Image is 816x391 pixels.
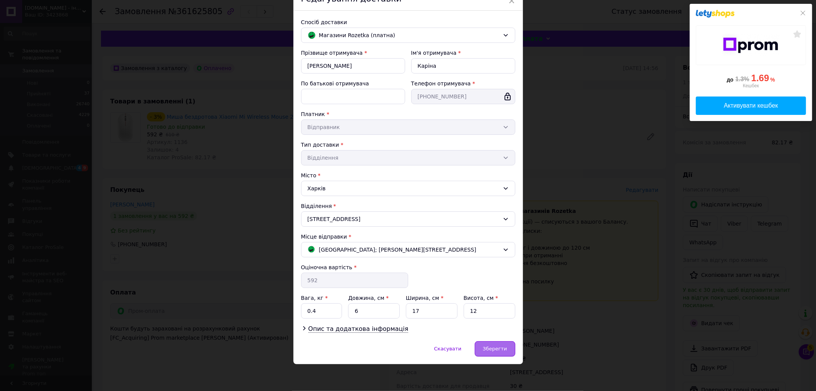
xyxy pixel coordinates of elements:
[301,181,515,196] div: Харків
[411,80,471,87] label: Телефон отримувача
[411,50,457,56] label: Ім'я отримувача
[319,31,500,39] span: Магазини Rozetka (платна)
[308,325,409,333] span: Опис та додаткова інформація
[406,295,443,301] label: Ширина, см
[483,346,507,352] span: Зберегти
[301,211,515,227] div: [STREET_ADDRESS]
[301,18,515,26] div: Спосіб доставки
[411,89,515,104] input: +380
[319,245,476,254] span: [GEOGRAPHIC_DATA]; [PERSON_NAME][STREET_ADDRESS]
[301,141,515,149] div: Тип доставки
[464,295,498,301] label: Висота, см
[301,233,515,240] div: Місце відправки
[301,172,515,179] div: Місто
[301,50,363,56] label: Прізвище отримувача
[434,346,461,352] span: Скасувати
[301,80,369,87] label: По батькові отримувача
[301,202,515,210] div: Відділення
[348,295,389,301] label: Довжина, см
[301,295,328,301] label: Вага, кг
[301,264,352,270] label: Оціночна вартість
[301,110,515,118] div: Платник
